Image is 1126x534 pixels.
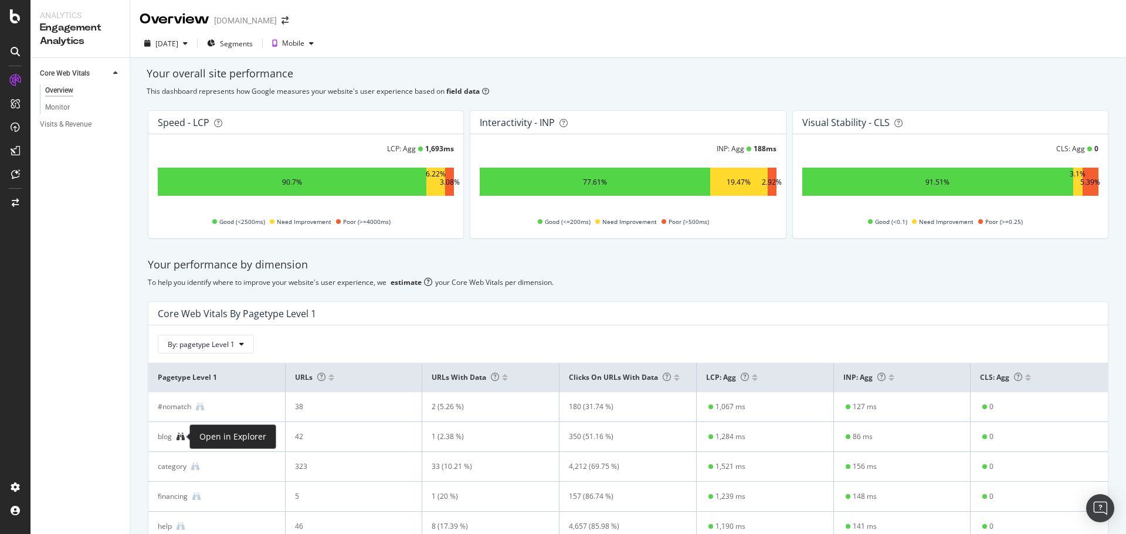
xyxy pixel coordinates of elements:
div: [DATE] [155,39,178,49]
span: Need Improvement [602,215,657,229]
button: Segments [202,34,257,53]
span: Segments [220,39,253,49]
div: estimate [391,277,422,287]
div: [DOMAIN_NAME] [214,15,277,26]
span: Good (<0.1) [875,215,907,229]
div: CLS: Agg [1056,144,1085,154]
div: Your performance by dimension [148,257,1108,273]
span: Need Improvement [277,215,331,229]
a: Core Web Vitals [40,67,110,80]
div: Mobile [282,40,304,47]
div: LCP: Agg [387,144,416,154]
div: 19.47% [727,177,751,187]
span: Poor (>=0.25) [985,215,1023,229]
div: 157 (86.74 %) [569,491,675,502]
div: 8 (17.39 %) [432,521,538,532]
div: 2.92% [762,177,782,187]
div: 1 (2.38 %) [432,431,538,442]
div: 1,521 ms [715,461,745,472]
span: By: pagetype Level 1 [168,339,235,349]
div: 350 (51.16 %) [569,431,675,442]
span: LCP: Agg [706,372,749,382]
span: pagetype Level 1 [158,372,273,383]
div: 4,212 (69.75 %) [569,461,675,472]
div: To help you identify where to improve your website's user experience, we your Core Web Vitals per... [148,277,1108,287]
div: 141 ms [853,521,877,532]
div: 188 ms [754,144,776,154]
div: Visual Stability - CLS [802,117,890,128]
div: Core Web Vitals By pagetype Level 1 [158,308,316,319]
span: CLS: Agg [980,372,1022,382]
div: Engagement Analytics [40,21,120,48]
span: Good (<2500ms) [219,215,265,229]
span: URLs [295,372,325,382]
div: 1,693 ms [425,144,454,154]
div: 0 [989,461,993,472]
div: #nomatch [158,402,191,412]
div: 148 ms [853,491,877,502]
span: Clicks on URLs with data [569,372,671,382]
div: 38 [295,402,401,412]
div: Speed - LCP [158,117,209,128]
div: blog [158,431,172,442]
div: 90.7% [282,177,302,187]
div: 6.22% [426,169,446,195]
div: 5.39% [1080,177,1100,187]
span: INP: Agg [843,372,886,382]
div: Open in Explorer [199,430,266,444]
div: 323 [295,461,401,472]
div: 42 [295,431,401,442]
button: [DATE] [140,34,192,53]
div: 1 (20 %) [432,491,538,502]
div: Visits & Revenue [40,118,91,131]
div: 33 (10.21 %) [432,461,538,472]
div: arrow-right-arrow-left [281,16,289,25]
b: field data [446,86,480,96]
div: Core Web Vitals [40,67,90,80]
span: Poor (>500ms) [669,215,709,229]
div: 4,657 (85.98 %) [569,521,675,532]
div: help [158,521,172,532]
div: Analytics [40,9,120,21]
a: Monitor [45,101,121,114]
div: 156 ms [853,461,877,472]
div: 46 [295,521,401,532]
div: 180 (31.74 %) [569,402,675,412]
div: 1,284 ms [715,431,745,442]
div: Open Intercom Messenger [1086,494,1114,522]
div: category [158,461,186,472]
div: financing [158,491,188,502]
a: Overview [45,84,121,97]
div: 86 ms [853,431,873,442]
div: 5 [295,491,401,502]
div: 1,067 ms [715,402,745,412]
div: Monitor [45,101,70,114]
div: 91.51% [925,177,949,187]
span: Good (<=200ms) [545,215,591,229]
div: 3.1% [1070,169,1086,195]
div: 3.08% [440,177,460,187]
a: Visits & Revenue [40,118,121,131]
div: 1,239 ms [715,491,745,502]
span: URLs with data [432,372,499,382]
div: 127 ms [853,402,877,412]
span: Need Improvement [919,215,974,229]
div: 0 [989,521,993,532]
div: 0 [989,431,993,442]
div: 0 [989,402,993,412]
div: 2 (5.26 %) [432,402,538,412]
div: 1,190 ms [715,521,745,532]
div: 0 [1094,144,1098,154]
div: Overview [140,9,209,29]
div: This dashboard represents how Google measures your website's user experience based on [147,86,1110,96]
button: Mobile [267,34,318,53]
div: Overview [45,84,73,97]
div: 0 [989,491,993,502]
span: Poor (>=4000ms) [343,215,391,229]
div: Your overall site performance [147,66,1110,81]
div: Interactivity - INP [480,117,555,128]
div: 77.61% [583,177,607,187]
button: By: pagetype Level 1 [158,335,254,353]
div: INP: Agg [717,144,744,154]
